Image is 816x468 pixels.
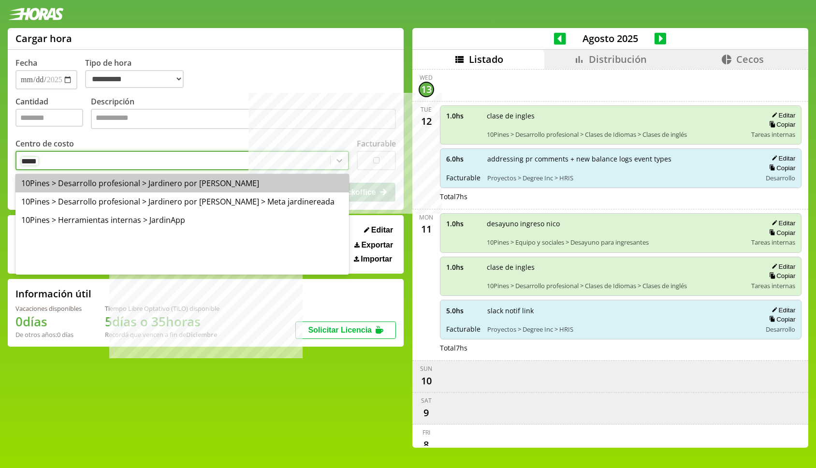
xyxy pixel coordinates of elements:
[487,154,755,163] span: addressing pr comments + new balance logs event types
[446,154,481,163] span: 6.0 hs
[766,272,795,280] button: Copiar
[351,240,396,250] button: Exportar
[419,82,434,97] div: 13
[487,174,755,182] span: Proyectos > Degree Inc > HRIS
[15,192,349,211] div: 10Pines > Desarrollo profesional > Jardinero por [PERSON_NAME] > Meta jardinereada
[15,330,82,339] div: De otros años: 0 días
[91,109,396,129] textarea: Descripción
[751,281,795,290] span: Tareas internas
[589,53,647,66] span: Distribución
[766,174,795,182] span: Desarrollo
[15,109,83,127] input: Cantidad
[419,114,434,129] div: 12
[105,313,219,330] h1: 5 días o 35 horas
[487,238,745,247] span: 10Pines > Equipo y sociales > Desayuno para ingresantes
[85,70,184,88] select: Tipo de hora
[751,130,795,139] span: Tareas internas
[8,8,64,20] img: logotipo
[15,313,82,330] h1: 0 días
[421,396,432,405] div: Sat
[766,164,795,172] button: Copiar
[361,225,396,235] button: Editar
[766,325,795,334] span: Desarrollo
[446,111,480,120] span: 1.0 hs
[419,373,434,388] div: 10
[419,437,434,452] div: 8
[769,219,795,227] button: Editar
[295,322,396,339] button: Solicitar Licencia
[15,96,91,132] label: Cantidad
[487,263,745,272] span: clase de ingles
[421,105,432,114] div: Tue
[487,219,745,228] span: desayuno ingreso nico
[105,304,219,313] div: Tiempo Libre Optativo (TiLO) disponible
[769,154,795,162] button: Editar
[440,343,802,352] div: Total 7 hs
[446,173,481,182] span: Facturable
[440,192,802,201] div: Total 7 hs
[15,32,72,45] h1: Cargar hora
[361,255,392,263] span: Importar
[487,281,745,290] span: 10Pines > Desarrollo profesional > Clases de Idiomas > Clases de inglés
[15,58,37,68] label: Fecha
[15,287,91,300] h2: Información útil
[105,330,219,339] div: Recordá que vencen a fin de
[186,330,217,339] b: Diciembre
[769,111,795,119] button: Editar
[487,325,755,334] span: Proyectos > Degree Inc > HRIS
[766,120,795,129] button: Copiar
[736,53,764,66] span: Cecos
[446,219,480,228] span: 1.0 hs
[361,241,393,249] span: Exportar
[420,73,433,82] div: Wed
[85,58,191,89] label: Tipo de hora
[420,365,432,373] div: Sun
[487,130,745,139] span: 10Pines > Desarrollo profesional > Clases de Idiomas > Clases de inglés
[766,315,795,323] button: Copiar
[487,306,755,315] span: slack notif link
[412,69,808,446] div: scrollable content
[419,405,434,420] div: 9
[423,428,430,437] div: Fri
[446,306,481,315] span: 5.0 hs
[446,263,480,272] span: 1.0 hs
[766,229,795,237] button: Copiar
[357,138,396,149] label: Facturable
[15,211,349,229] div: 10Pines > Herramientas internas > JardinApp
[566,32,655,45] span: Agosto 2025
[15,174,349,192] div: 10Pines > Desarrollo profesional > Jardinero por [PERSON_NAME]
[751,238,795,247] span: Tareas internas
[419,221,434,237] div: 11
[769,306,795,314] button: Editar
[371,226,393,234] span: Editar
[446,324,481,334] span: Facturable
[91,96,396,132] label: Descripción
[308,326,372,334] span: Solicitar Licencia
[419,213,433,221] div: Mon
[15,138,74,149] label: Centro de costo
[15,304,82,313] div: Vacaciones disponibles
[769,263,795,271] button: Editar
[487,111,745,120] span: clase de ingles
[469,53,503,66] span: Listado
